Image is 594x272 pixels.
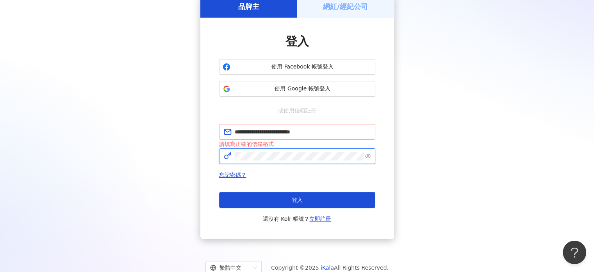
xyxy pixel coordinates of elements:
a: 忘記密碼？ [219,172,246,178]
a: 立即註冊 [309,216,331,222]
h5: 網紅/經紀公司 [323,2,368,11]
iframe: Help Scout Beacon - Open [563,241,586,264]
a: iKala [321,265,334,271]
div: 請填寫正確的信箱格式 [219,140,375,148]
span: 使用 Google 帳號登入 [234,85,372,93]
span: 使用 Facebook 帳號登入 [234,63,372,71]
span: 或使用信箱註冊 [273,106,322,115]
span: 登入 [285,34,309,48]
button: 使用 Facebook 帳號登入 [219,59,375,75]
h5: 品牌主 [238,2,259,11]
span: eye-invisible [365,153,371,159]
span: 登入 [292,197,303,203]
button: 使用 Google 帳號登入 [219,81,375,97]
button: 登入 [219,192,375,208]
span: 還沒有 Kolr 帳號？ [263,214,332,223]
